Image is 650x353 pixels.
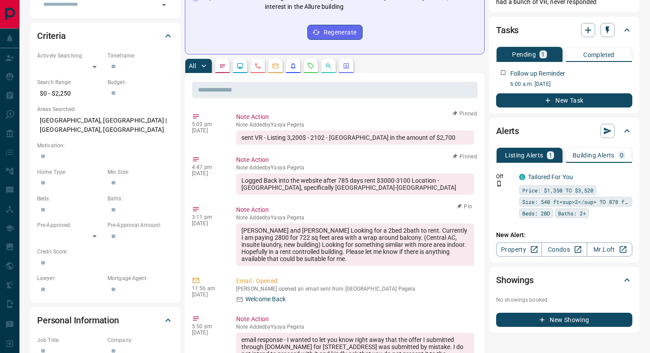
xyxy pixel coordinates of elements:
p: Lawyer: [37,274,103,282]
div: Criteria [37,25,173,46]
p: Off [496,173,514,180]
p: Email - Opened [236,276,474,286]
p: $0 - $2,250 [37,86,103,101]
p: Pending [512,51,536,58]
p: Note Action [236,315,474,324]
div: sent VR - Listing 3,200$ - 2102 - [GEOGRAPHIC_DATA] in the amount of $2,700 [236,130,474,145]
p: [GEOGRAPHIC_DATA], [GEOGRAPHIC_DATA] | [GEOGRAPHIC_DATA], [GEOGRAPHIC_DATA] [37,113,173,137]
p: Note Added by Yasya Pegeta [236,165,474,171]
p: Budget: [107,78,173,86]
p: Baths: [107,195,173,203]
a: Tailored For You [528,173,573,180]
svg: Emails [272,62,279,69]
p: Home Type: [37,168,103,176]
p: 0 [620,152,623,158]
svg: Lead Browsing Activity [237,62,244,69]
p: Areas Searched: [37,105,173,113]
button: Regenerate [307,25,363,40]
p: Note Action [236,112,474,122]
p: 5:50 pm [192,323,223,330]
p: [DATE] [192,170,223,176]
p: Listing Alerts [505,152,543,158]
p: Search Range: [37,78,103,86]
p: Note Action [236,155,474,165]
p: Pre-Approval Amount: [107,221,173,229]
svg: Push Notification Only [496,180,502,187]
p: Building Alerts [573,152,615,158]
p: 5:02 pm [192,121,223,127]
svg: Requests [307,62,314,69]
p: 6:00 a.m. [DATE] [510,80,632,88]
div: Logged Back into the website after 785 days rent $3000-3100 Location - [GEOGRAPHIC_DATA], specifi... [236,173,474,195]
p: Follow up Reminder [510,69,565,78]
svg: Opportunities [325,62,332,69]
button: Pin [452,203,478,211]
p: Actively Searching: [37,52,103,60]
div: Alerts [496,120,632,142]
svg: Agent Actions [343,62,350,69]
span: Beds: 2BD [522,209,550,218]
a: Mr.Loft [587,242,632,257]
a: Condos [541,242,587,257]
p: [DATE] [192,292,223,298]
h2: Criteria [37,29,66,43]
a: Property [496,242,542,257]
p: Note Action [236,205,474,215]
p: 3:11 pm [192,214,223,220]
p: Mortgage Agent: [107,274,173,282]
div: condos.ca [519,174,525,180]
button: New Task [496,93,632,107]
div: Showings [496,269,632,291]
p: Company: [107,336,173,344]
svg: Calls [254,62,261,69]
span: Price: $1,350 TO $3,520 [522,186,593,195]
p: Timeframe: [107,52,173,60]
p: Credit Score: [37,248,173,256]
h2: Showings [496,273,534,287]
svg: Listing Alerts [290,62,297,69]
button: New Showing [496,313,632,327]
p: No showings booked [496,296,632,304]
p: [PERSON_NAME] opened an email sent from [GEOGRAPHIC_DATA] Pegeta [236,286,474,292]
div: [PERSON_NAME] and [PERSON_NAME] Looking for a 2bed 2bath to rent. Currently I am paying 2800 for ... [236,223,474,266]
p: 4:47 pm [192,164,223,170]
p: Welcome Back [245,295,286,304]
p: Note Added by Yasya Pegeta [236,122,474,128]
p: [DATE] [192,220,223,226]
div: Personal Information [37,310,173,331]
span: Baths: 2+ [558,209,586,218]
p: Motivation: [37,142,173,150]
p: 11:56 am [192,285,223,292]
div: Tasks [496,19,632,41]
h2: Alerts [496,124,519,138]
p: Job Title: [37,336,103,344]
svg: Notes [219,62,226,69]
p: 1 [541,51,545,58]
p: Pre-Approved: [37,221,103,229]
p: Note Added by Yasya Pegeta [236,215,474,221]
p: Min Size: [107,168,173,176]
p: New Alert: [496,230,632,240]
p: Beds: [37,195,103,203]
p: Note Added by Yasya Pegeta [236,324,474,330]
p: All [189,63,196,69]
p: [DATE] [192,127,223,134]
p: 1 [549,152,552,158]
button: Pinned [452,153,478,161]
span: Size: 540 ft<sup>2</sup> TO 878 ft<sup>2</sup> [522,197,629,206]
h2: Tasks [496,23,519,37]
p: [DATE] [192,330,223,336]
p: Completed [583,52,615,58]
h2: Personal Information [37,313,119,327]
button: Pinned [452,110,478,118]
